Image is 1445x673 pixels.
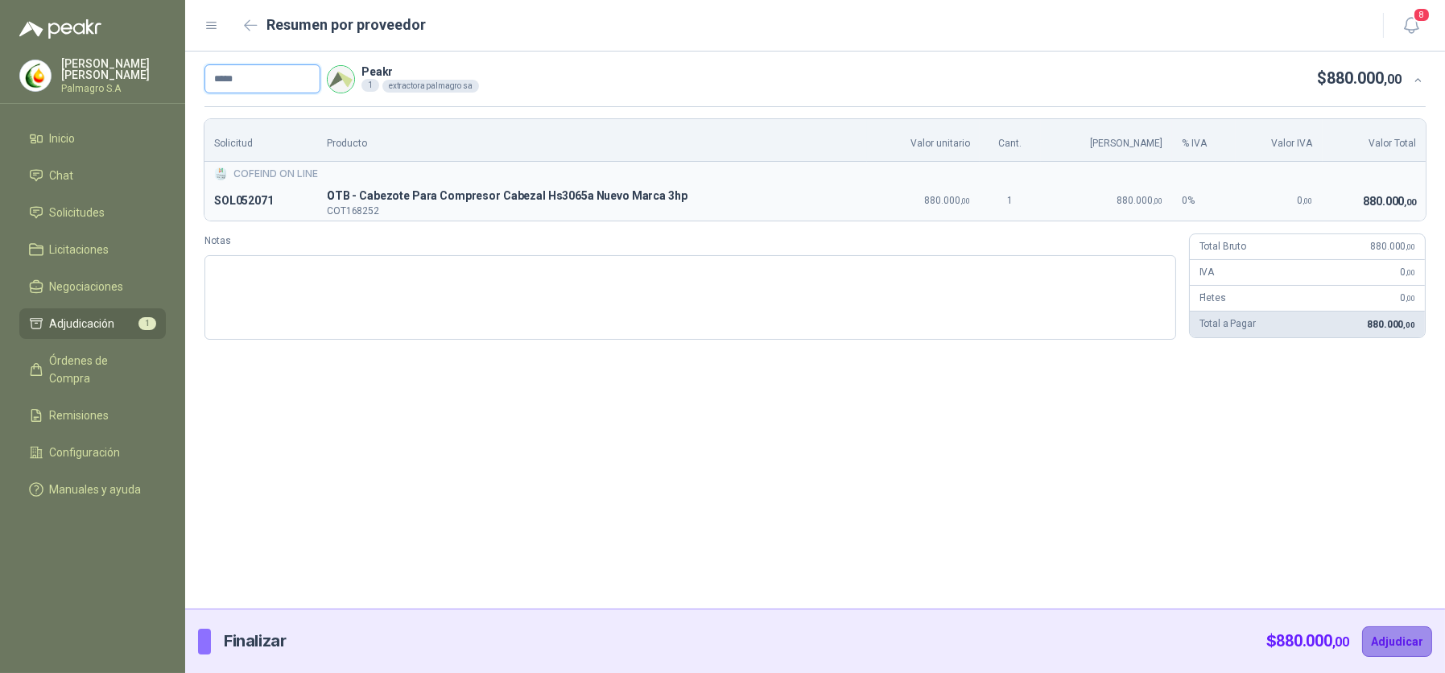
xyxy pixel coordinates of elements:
[1199,239,1246,254] p: Total Bruto
[19,197,166,228] a: Solicitudes
[214,167,227,180] img: Company Logo
[1401,292,1415,303] span: 0
[19,271,166,302] a: Negociaciones
[1153,196,1162,205] span: ,00
[1318,66,1402,91] p: $
[214,167,1416,182] div: COFEIND ON LINE
[50,241,109,258] span: Licitaciones
[19,345,166,394] a: Órdenes de Compra
[50,278,124,295] span: Negociaciones
[1276,631,1349,650] span: 880.000
[317,119,867,162] th: Producto
[1117,195,1162,206] span: 880.000
[1236,119,1322,162] th: Valor IVA
[1327,68,1402,88] span: 880.000
[1401,266,1415,278] span: 0
[1332,634,1349,650] span: ,00
[50,407,109,424] span: Remisiones
[960,196,970,205] span: ,00
[1362,626,1432,657] button: Adjudicar
[1172,182,1236,221] td: 0 %
[980,182,1041,221] td: 1
[1172,119,1236,162] th: % IVA
[361,79,379,92] div: 1
[1266,629,1349,654] p: $
[1385,72,1402,87] span: ,00
[19,474,166,505] a: Manuales y ayuda
[1397,11,1426,40] button: 8
[19,437,166,468] a: Configuración
[1303,196,1313,205] span: ,00
[1199,265,1215,280] p: IVA
[980,119,1041,162] th: Cant.
[61,58,166,81] p: [PERSON_NAME] [PERSON_NAME]
[50,352,151,387] span: Órdenes de Compra
[1041,119,1172,162] th: [PERSON_NAME]
[1413,7,1431,23] span: 8
[1363,195,1416,208] span: 880.000
[1323,119,1426,162] th: Valor Total
[1367,319,1415,330] span: 880.000
[138,317,156,330] span: 1
[50,481,142,498] span: Manuales y ayuda
[328,66,354,93] img: Company Logo
[867,119,980,162] th: Valor unitario
[19,123,166,154] a: Inicio
[267,14,427,36] h2: Resumen por proveedor
[19,160,166,191] a: Chat
[19,19,101,39] img: Logo peakr
[50,204,105,221] span: Solicitudes
[204,119,317,162] th: Solicitud
[1199,291,1226,306] p: Fletes
[224,629,286,654] p: Finalizar
[19,400,166,431] a: Remisiones
[1404,197,1416,208] span: ,00
[1403,320,1415,329] span: ,00
[204,233,1176,249] label: Notas
[1370,241,1415,252] span: 880.000
[50,444,121,461] span: Configuración
[924,195,970,206] span: 880.000
[327,187,857,206] span: OTB - Cabezote Para Compresor Cabezal Hs3065a Nuevo Marca 3hp
[61,84,166,93] p: Palmagro S.A
[19,234,166,265] a: Licitaciones
[1406,294,1415,303] span: ,00
[1298,195,1313,206] span: 0
[50,167,74,184] span: Chat
[214,192,308,211] p: SOL052071
[382,80,479,93] div: extractora palmagro sa
[327,206,857,216] p: COT168252
[1406,242,1415,251] span: ,00
[50,130,76,147] span: Inicio
[327,187,857,206] p: O
[20,60,51,91] img: Company Logo
[50,315,115,332] span: Adjudicación
[1199,316,1256,332] p: Total a Pagar
[1406,268,1415,277] span: ,00
[19,308,166,339] a: Adjudicación1
[361,66,479,77] p: Peakr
